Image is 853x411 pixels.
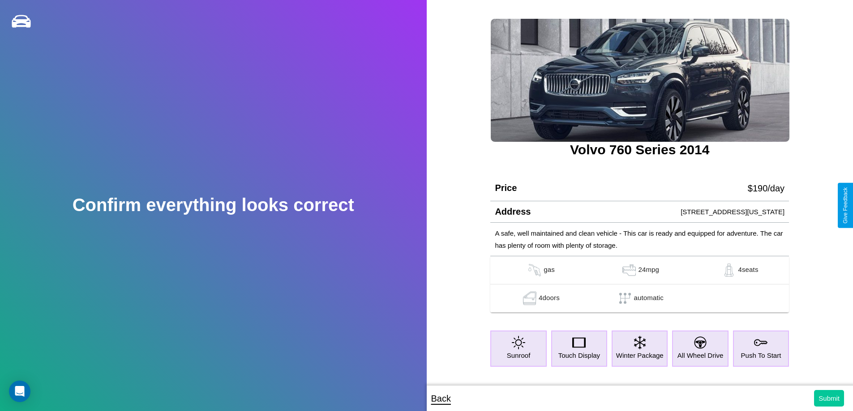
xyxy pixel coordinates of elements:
p: [STREET_ADDRESS][US_STATE] [681,206,784,218]
h4: Address [495,207,531,217]
p: All Wheel Drive [677,349,724,361]
img: gas [620,263,638,277]
p: 24 mpg [638,263,659,277]
p: $ 190 /day [748,180,784,196]
p: 4 doors [539,292,560,305]
p: Back [431,390,451,407]
img: gas [526,263,544,277]
h2: Confirm everything looks correct [73,195,354,215]
p: Touch Display [558,349,600,361]
p: Push To Start [741,349,781,361]
button: Submit [814,390,844,407]
p: automatic [634,292,664,305]
p: Sunroof [507,349,531,361]
div: Open Intercom Messenger [9,381,30,402]
h4: Price [495,183,517,193]
p: 4 seats [738,263,758,277]
p: A safe, well maintained and clean vehicle - This car is ready and equipped for adventure. The car... [495,227,784,251]
div: Give Feedback [842,187,849,224]
img: gas [720,263,738,277]
h3: Volvo 760 Series 2014 [490,142,789,157]
img: gas [521,292,539,305]
p: gas [544,263,555,277]
table: simple table [490,256,789,313]
p: Winter Package [616,349,664,361]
